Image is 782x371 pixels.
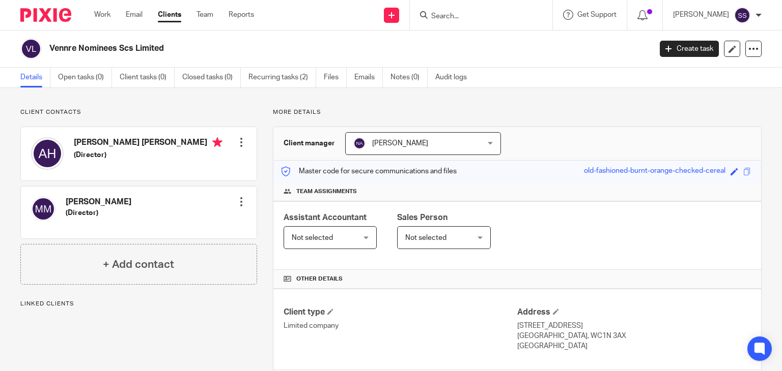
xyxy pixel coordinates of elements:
[577,11,617,18] span: Get Support
[20,68,50,87] a: Details
[296,275,343,283] span: Other details
[31,137,64,170] img: svg%3E
[182,68,241,87] a: Closed tasks (0)
[405,234,446,241] span: Not selected
[281,166,457,176] p: Master code for secure communications and files
[49,43,525,54] h2: Vennre Nominees Scs Limited
[126,10,143,20] a: Email
[397,213,448,222] span: Sales Person
[273,108,762,116] p: More details
[20,300,257,308] p: Linked clients
[296,188,357,196] span: Team assignments
[284,307,517,318] h4: Client type
[66,208,131,218] h5: (Director)
[197,10,213,20] a: Team
[517,331,751,341] p: [GEOGRAPHIC_DATA], WC1N 3AX
[353,137,366,149] img: svg%3E
[158,10,181,20] a: Clients
[673,10,729,20] p: [PERSON_NAME]
[58,68,112,87] a: Open tasks (0)
[734,7,750,23] img: svg%3E
[517,341,751,351] p: [GEOGRAPHIC_DATA]
[212,137,222,147] i: Primary
[229,10,254,20] a: Reports
[517,307,751,318] h4: Address
[354,68,383,87] a: Emails
[120,68,175,87] a: Client tasks (0)
[372,140,428,147] span: [PERSON_NAME]
[74,150,222,160] h5: (Director)
[284,321,517,331] p: Limited company
[31,197,55,221] img: svg%3E
[248,68,316,87] a: Recurring tasks (2)
[20,108,257,116] p: Client contacts
[324,68,347,87] a: Files
[284,138,335,148] h3: Client manager
[74,137,222,150] h4: [PERSON_NAME] [PERSON_NAME]
[435,68,474,87] a: Audit logs
[292,234,333,241] span: Not selected
[660,41,719,57] a: Create task
[20,38,42,59] img: svg%3E
[94,10,110,20] a: Work
[284,213,367,222] span: Assistant Accountant
[430,12,522,21] input: Search
[20,8,71,22] img: Pixie
[103,257,174,272] h4: + Add contact
[390,68,428,87] a: Notes (0)
[584,166,725,177] div: old-fashioned-burnt-orange-checked-cereal
[66,197,131,207] h4: [PERSON_NAME]
[517,321,751,331] p: [STREET_ADDRESS]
